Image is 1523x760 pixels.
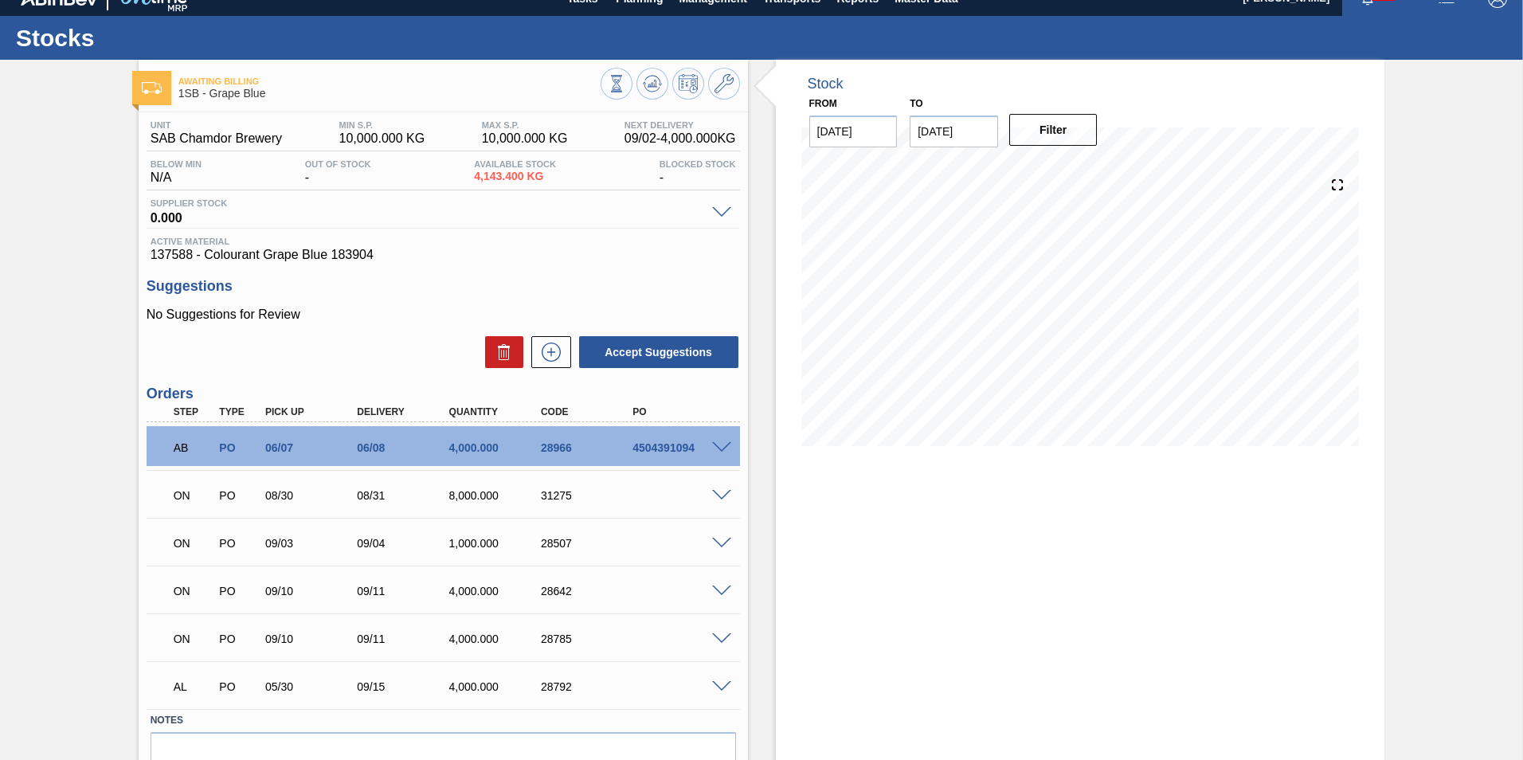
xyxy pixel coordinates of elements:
[808,76,844,92] div: Stock
[660,159,736,169] span: Blocked Stock
[261,680,364,693] div: 05/30/2025
[215,489,263,502] div: Purchase order
[215,441,263,454] div: Purchase order
[215,585,263,597] div: Purchase order
[142,82,162,94] img: Ícone
[151,248,736,262] span: 137588 - Colourant Grape Blue 183904
[215,633,263,645] div: Purchase order
[174,489,213,502] p: ON
[1009,114,1098,146] button: Filter
[537,441,640,454] div: 28966
[477,336,523,368] div: Delete Suggestions
[445,633,548,645] div: 4,000.000
[261,633,364,645] div: 09/10/2025
[628,406,731,417] div: PO
[353,680,456,693] div: 09/15/2025
[215,537,263,550] div: Purchase order
[151,131,282,146] span: SAB Chamdor Brewery
[579,336,738,368] button: Accept Suggestions
[174,537,213,550] p: ON
[353,537,456,550] div: 09/04/2025
[170,574,217,609] div: Negotiating Order
[301,159,375,185] div: -
[537,633,640,645] div: 28785
[353,633,456,645] div: 09/11/2025
[474,159,556,169] span: Available Stock
[353,406,456,417] div: Delivery
[170,478,217,513] div: Negotiating Order
[353,489,456,502] div: 08/31/2025
[178,76,601,86] span: Awaiting Billing
[170,406,217,417] div: Step
[353,585,456,597] div: 09/11/2025
[636,68,668,100] button: Update Chart
[482,120,568,130] span: MAX S.P.
[215,406,263,417] div: Type
[261,406,364,417] div: Pick up
[571,335,740,370] div: Accept Suggestions
[482,131,568,146] span: 10,000.000 KG
[910,98,922,109] label: to
[672,68,704,100] button: Schedule Inventory
[170,526,217,561] div: Negotiating Order
[178,88,601,100] span: 1SB - Grape Blue
[261,489,364,502] div: 08/30/2025
[624,120,736,130] span: Next Delivery
[474,170,556,182] span: 4,143.400 KG
[445,680,548,693] div: 4,000.000
[147,386,740,402] h3: Orders
[537,489,640,502] div: 31275
[445,585,548,597] div: 4,000.000
[537,537,640,550] div: 28507
[174,441,213,454] p: AB
[151,709,736,732] label: Notes
[147,278,740,295] h3: Suggestions
[147,159,206,185] div: N/A
[151,208,704,224] span: 0.000
[656,159,740,185] div: -
[151,198,704,208] span: Supplier Stock
[537,585,640,597] div: 28642
[445,489,548,502] div: 8,000.000
[910,116,998,147] input: mm/dd/yyyy
[151,120,282,130] span: Unit
[523,336,571,368] div: New suggestion
[174,633,213,645] p: ON
[305,159,371,169] span: Out Of Stock
[215,680,263,693] div: Purchase order
[170,621,217,656] div: Negotiating Order
[624,131,736,146] span: 09/02 - 4,000.000 KG
[16,29,299,47] h1: Stocks
[445,537,548,550] div: 1,000.000
[261,537,364,550] div: 09/03/2025
[147,308,740,322] p: No Suggestions for Review
[339,131,425,146] span: 10,000.000 KG
[601,68,632,100] button: Stocks Overview
[353,441,456,454] div: 06/08/2025
[445,441,548,454] div: 4,000.000
[339,120,425,130] span: MIN S.P.
[708,68,740,100] button: Go to Master Data / General
[261,441,364,454] div: 06/07/2025
[628,441,731,454] div: 4504391094
[809,98,837,109] label: From
[537,406,640,417] div: Code
[170,430,217,465] div: Awaiting Billing
[151,237,736,246] span: Active Material
[809,116,898,147] input: mm/dd/yyyy
[537,680,640,693] div: 28792
[445,406,548,417] div: Quantity
[170,669,217,704] div: Awaiting Load Composition
[174,585,213,597] p: ON
[151,159,202,169] span: Below Min
[174,680,213,693] p: AL
[261,585,364,597] div: 09/10/2025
